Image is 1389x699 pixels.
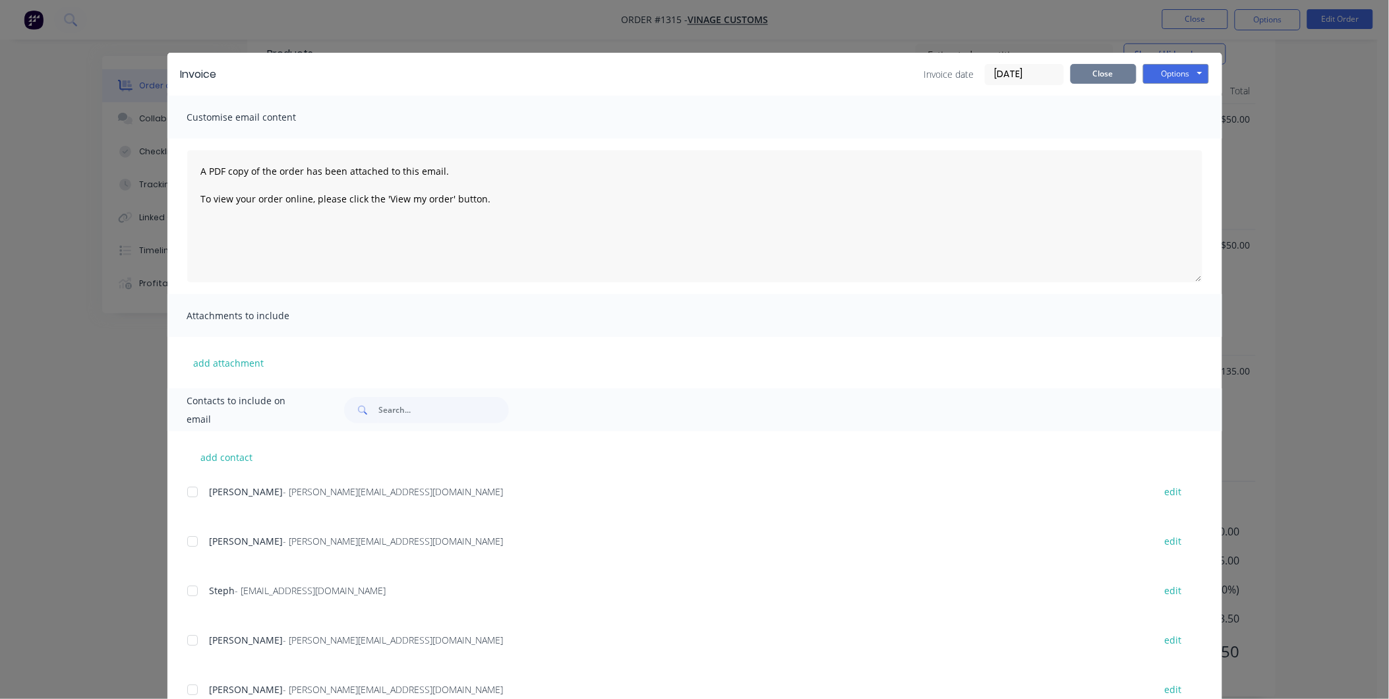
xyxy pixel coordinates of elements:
[283,535,504,547] span: - [PERSON_NAME][EMAIL_ADDRESS][DOMAIN_NAME]
[283,683,504,696] span: - [PERSON_NAME][EMAIL_ADDRESS][DOMAIN_NAME]
[1157,483,1190,501] button: edit
[187,307,332,325] span: Attachments to include
[187,392,312,429] span: Contacts to include on email
[1157,582,1190,599] button: edit
[210,535,283,547] span: [PERSON_NAME]
[187,108,332,127] span: Customise email content
[210,634,283,646] span: [PERSON_NAME]
[1157,631,1190,649] button: edit
[283,485,504,498] span: - [PERSON_NAME][EMAIL_ADDRESS][DOMAIN_NAME]
[210,485,283,498] span: [PERSON_NAME]
[1143,64,1209,84] button: Options
[187,353,271,373] button: add attachment
[181,67,217,82] div: Invoice
[210,584,235,597] span: Steph
[1071,64,1137,84] button: Close
[187,150,1202,282] textarea: A PDF copy of the order has been attached to this email. To view your order online, please click ...
[187,447,266,467] button: add contact
[283,634,504,646] span: - [PERSON_NAME][EMAIL_ADDRESS][DOMAIN_NAME]
[1157,681,1190,698] button: edit
[1157,532,1190,550] button: edit
[210,683,283,696] span: [PERSON_NAME]
[924,67,974,81] span: Invoice date
[235,584,386,597] span: - [EMAIL_ADDRESS][DOMAIN_NAME]
[378,397,509,423] input: Search...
